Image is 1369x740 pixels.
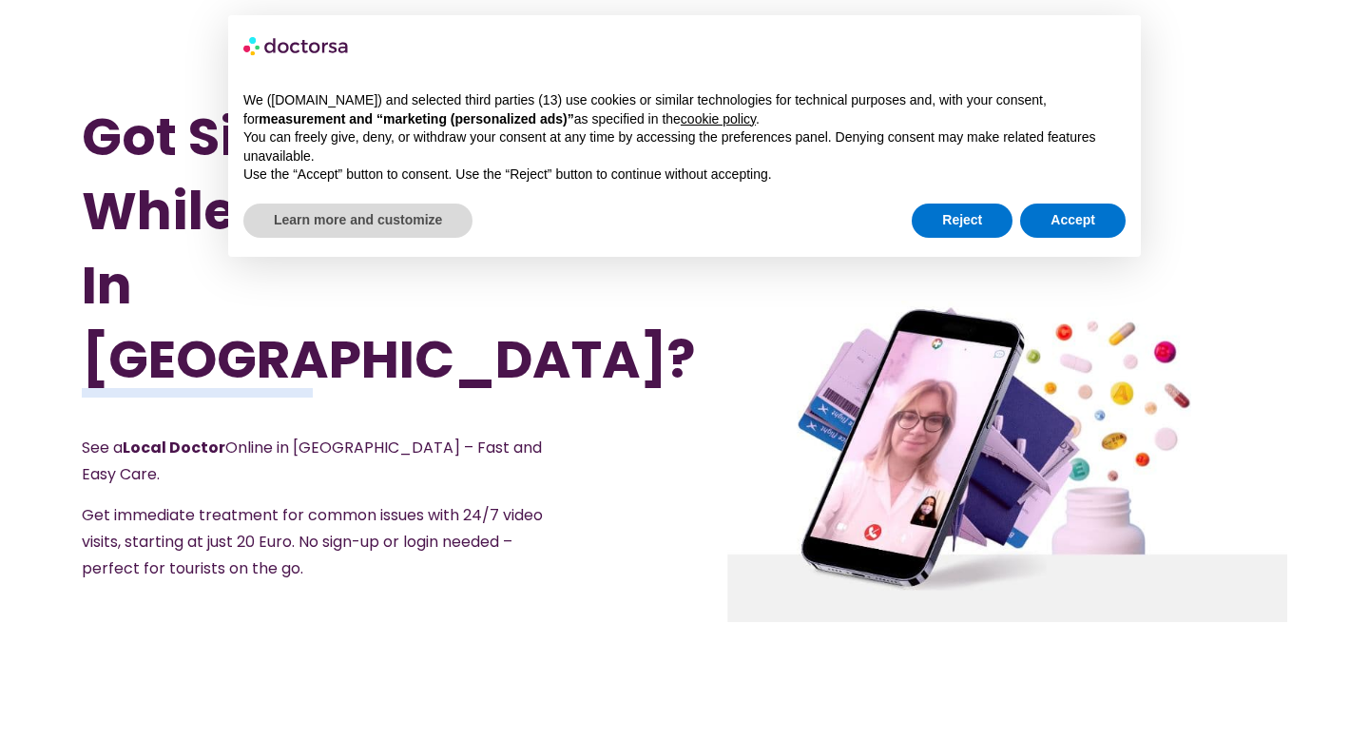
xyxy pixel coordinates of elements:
[243,204,472,238] button: Learn more and customize
[82,437,542,485] span: See a Online in [GEOGRAPHIC_DATA] – Fast and Easy Care.
[912,204,1012,238] button: Reject
[259,111,573,127] strong: measurement and “marketing (personalized ads)”
[123,437,225,458] strong: Local Doctor
[243,30,350,61] img: logo
[82,504,543,579] span: Get immediate treatment for common issues with 24/7 video visits, starting at just 20 Euro. No si...
[681,111,756,127] a: cookie policy
[1020,204,1126,238] button: Accept
[243,91,1126,128] p: We ([DOMAIN_NAME]) and selected third parties (13) use cookies or similar technologies for techni...
[243,128,1126,166] p: You can freely give, deny, or withdraw your consent at any time by accessing the preferences pane...
[82,100,594,397] h1: Got Sick While Traveling In [GEOGRAPHIC_DATA]?
[243,166,1126,185] p: Use the “Accept” button to consent. Use the “Reject” button to continue without accepting.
